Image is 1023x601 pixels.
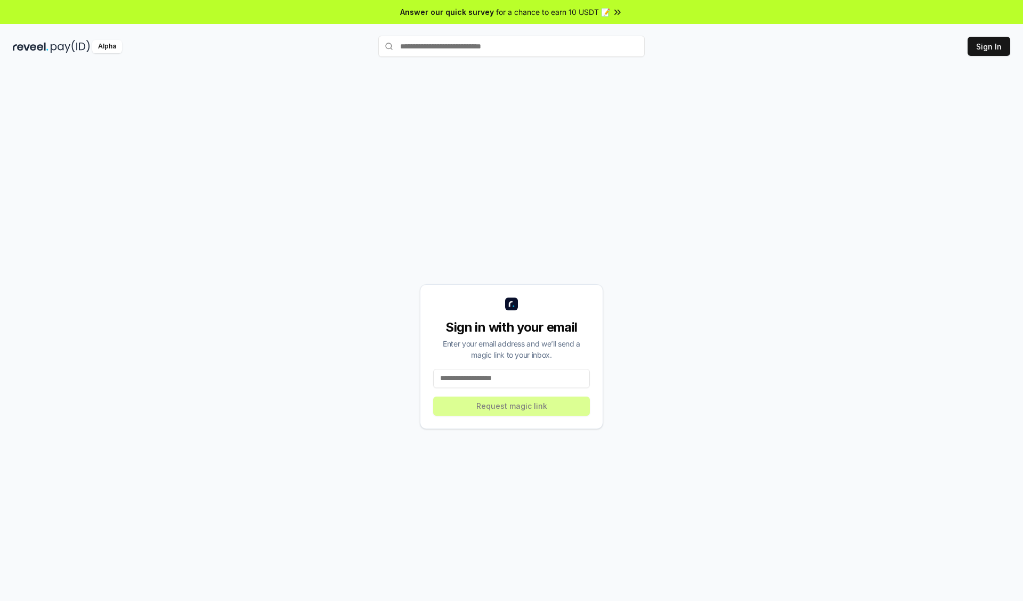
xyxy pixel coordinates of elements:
span: Answer our quick survey [400,6,494,18]
img: pay_id [51,40,90,53]
div: Enter your email address and we’ll send a magic link to your inbox. [433,338,590,360]
div: Sign in with your email [433,319,590,336]
button: Sign In [968,37,1010,56]
img: logo_small [505,298,518,310]
div: Alpha [92,40,122,53]
span: for a chance to earn 10 USDT 📝 [496,6,610,18]
img: reveel_dark [13,40,48,53]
